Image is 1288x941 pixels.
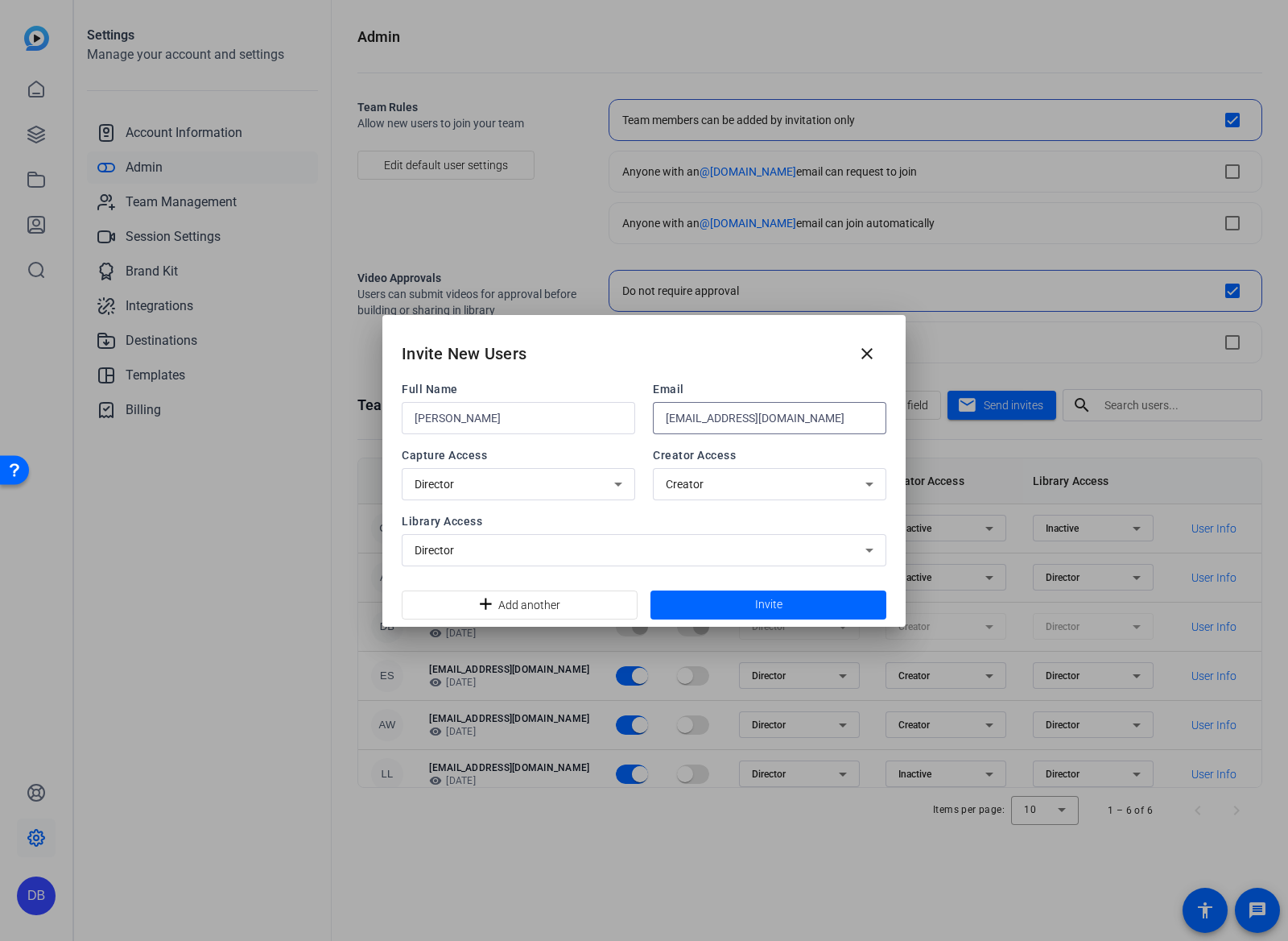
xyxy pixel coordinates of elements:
span: Invite [755,596,782,613]
button: Invite [650,591,886,620]
input: Enter email... [666,408,873,428]
span: Creator [666,478,704,491]
span: Creator Access [653,447,886,463]
span: Director [415,544,454,557]
span: Director [415,478,454,491]
span: Full Name [402,381,635,397]
span: Capture Access [402,447,635,463]
input: Enter name... [415,408,622,428]
span: Library Access [402,513,886,529]
button: Add another [402,591,638,620]
span: Add another [498,590,560,620]
mat-icon: close [857,344,877,363]
span: Email [653,381,886,397]
h2: Invite New Users [402,341,526,367]
mat-icon: add [476,595,492,615]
